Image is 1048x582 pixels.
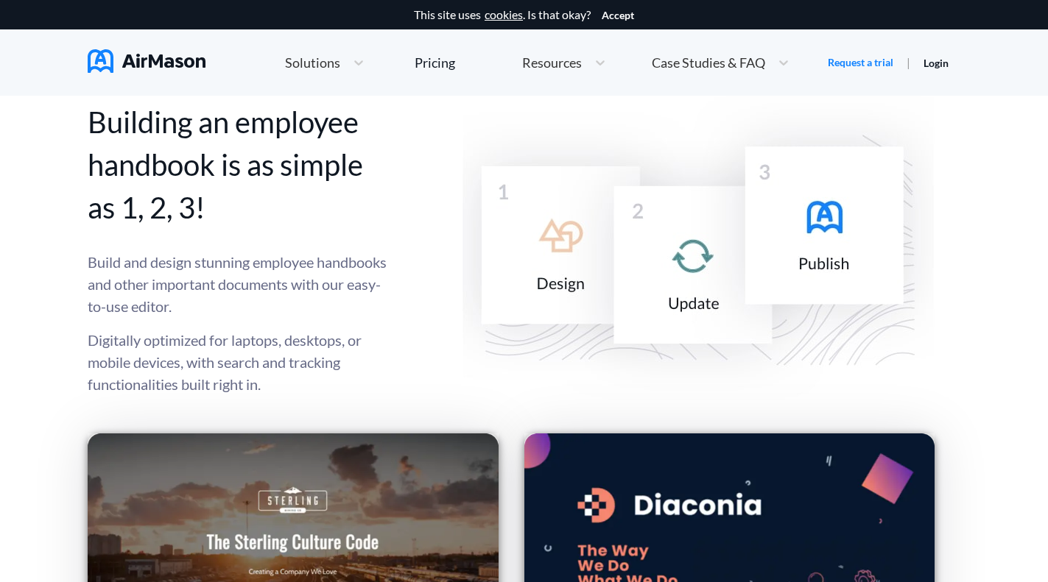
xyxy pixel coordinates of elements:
span: Resources [522,56,582,69]
img: Howitworks [426,91,960,402]
div: Digitally optimized for laptops, desktops, or mobile devices, with search and tracking functional... [88,251,388,395]
span: Case Studies & FAQ [652,56,765,69]
a: Request a trial [828,55,893,70]
div: Building an employee handbook is as simple as 1, 2, 3! [88,101,388,229]
p: Build and design stunning employee handbooks and other important documents with our easy-to-use e... [88,251,388,317]
span: | [907,55,910,69]
button: Accept cookies [602,10,634,21]
a: Login [924,57,949,69]
a: Pricing [415,49,455,76]
span: Solutions [285,56,340,69]
div: Pricing [415,56,455,69]
a: cookies [485,8,523,21]
img: AirMason Logo [88,49,205,73]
